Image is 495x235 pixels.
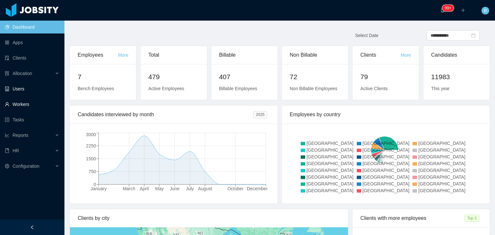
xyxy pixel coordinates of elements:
span: [GEOGRAPHIC_DATA] [363,154,410,159]
span: [GEOGRAPHIC_DATA] [363,174,410,180]
div: Clients [360,46,401,64]
span: [GEOGRAPHIC_DATA] [306,161,354,166]
span: Non Billable Employees [290,86,337,91]
a: icon: userWorkers [5,98,59,111]
tspan: 1500 [86,156,96,161]
tspan: June [170,186,180,191]
span: [GEOGRAPHIC_DATA] [306,174,354,180]
span: [GEOGRAPHIC_DATA] [418,154,465,159]
tspan: 0 [93,182,96,187]
span: [GEOGRAPHIC_DATA] [363,181,410,186]
i: icon: plus [461,8,465,13]
h2: 7 [78,72,128,82]
div: Non Billable [290,46,340,64]
span: Bench Employees [78,86,114,91]
tspan: April [140,186,149,191]
span: [GEOGRAPHIC_DATA] [363,161,410,166]
span: 2025 [253,111,267,118]
span: [GEOGRAPHIC_DATA] [418,168,465,173]
a: icon: pie-chartDashboard [5,21,59,33]
div: Clients by city [78,209,340,227]
span: [GEOGRAPHIC_DATA] [306,168,354,173]
div: Total [148,46,199,64]
h2: 11983 [431,72,482,82]
span: R [484,7,487,14]
div: Clients with more employees [360,209,464,227]
span: [GEOGRAPHIC_DATA] [306,147,354,153]
span: [GEOGRAPHIC_DATA] [306,181,354,186]
tspan: January [91,186,107,191]
i: icon: line-chart [5,133,9,137]
i: icon: setting [5,164,9,168]
span: Select Date [355,33,378,38]
span: [GEOGRAPHIC_DATA] [418,181,465,186]
div: Candidates [431,46,482,64]
tspan: 750 [89,169,96,174]
span: HR [13,148,19,153]
span: [GEOGRAPHIC_DATA] [418,174,465,180]
tspan: March [123,186,135,191]
a: icon: appstoreApps [5,36,59,49]
h2: 79 [360,72,411,82]
tspan: 2250 [86,143,96,148]
div: Employees [78,46,118,64]
span: This year [431,86,450,91]
i: icon: bell [440,8,445,13]
span: [GEOGRAPHIC_DATA] [306,188,354,193]
h2: 479 [148,72,199,82]
tspan: August [198,186,212,191]
i: icon: calendar [471,33,476,38]
span: Active Employees [148,86,184,91]
a: icon: auditClients [5,52,59,64]
span: [GEOGRAPHIC_DATA] [418,161,465,166]
h2: 72 [290,72,340,82]
tspan: May [155,186,164,191]
span: [GEOGRAPHIC_DATA] [306,154,354,159]
span: [GEOGRAPHIC_DATA] [306,141,354,146]
tspan: 3000 [86,132,96,137]
span: Top 3 [465,215,479,222]
div: Employees by country [290,106,482,124]
a: icon: profileTasks [5,113,59,126]
i: icon: book [5,148,9,153]
span: Active Clients [360,86,388,91]
tspan: December [247,186,268,191]
span: Reports [13,133,28,138]
a: More [401,52,411,58]
span: [GEOGRAPHIC_DATA] [418,141,465,146]
tspan: July [186,186,194,191]
span: [GEOGRAPHIC_DATA] [418,188,465,193]
a: icon: robotUsers [5,82,59,95]
div: Candidates interviewed by month [78,106,253,124]
div: Billable [219,46,270,64]
span: Configuration [13,164,39,169]
h2: 407 [219,72,270,82]
sup: 232 [442,5,454,11]
span: [GEOGRAPHIC_DATA] [418,147,465,153]
span: Allocation [13,71,32,76]
span: [GEOGRAPHIC_DATA] [363,188,410,193]
span: [GEOGRAPHIC_DATA] [363,147,410,153]
tspan: October [228,186,244,191]
span: Billable Employees [219,86,257,91]
i: icon: solution [5,71,9,76]
span: [GEOGRAPHIC_DATA] [363,141,410,146]
span: [GEOGRAPHIC_DATA] [363,168,410,173]
a: More [118,52,128,58]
